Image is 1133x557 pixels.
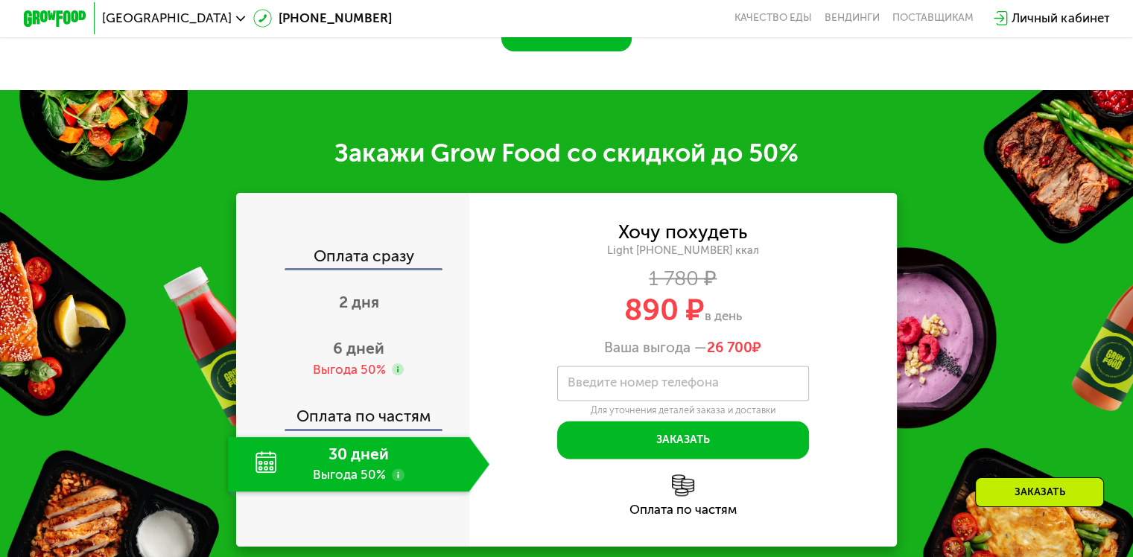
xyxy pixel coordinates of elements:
[469,244,898,258] div: Light [PHONE_NUMBER] ккал
[825,12,880,25] a: Вендинги
[892,12,974,25] div: поставщикам
[624,292,705,328] span: 890 ₽
[618,223,747,241] div: Хочу похудеть
[707,339,752,356] span: 26 700
[734,12,812,25] a: Качество еды
[469,339,898,356] div: Ваша выгода —
[557,404,809,416] div: Для уточнения деталей заказа и доставки
[238,392,469,429] div: Оплата по частям
[469,270,898,287] div: 1 780 ₽
[339,293,379,311] span: 2 дня
[253,9,392,28] a: [PHONE_NUMBER]
[313,361,386,378] div: Выгода 50%
[333,339,384,357] span: 6 дней
[672,474,694,497] img: l6xcnZfty9opOoJh.png
[238,248,469,268] div: Оплата сразу
[1012,9,1109,28] div: Личный кабинет
[568,378,719,387] label: Введите номер телефона
[705,308,742,323] span: в день
[102,12,232,25] span: [GEOGRAPHIC_DATA]
[707,339,761,356] span: ₽
[975,477,1104,507] div: Заказать
[557,421,809,459] button: Заказать
[469,503,898,516] div: Оплата по частям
